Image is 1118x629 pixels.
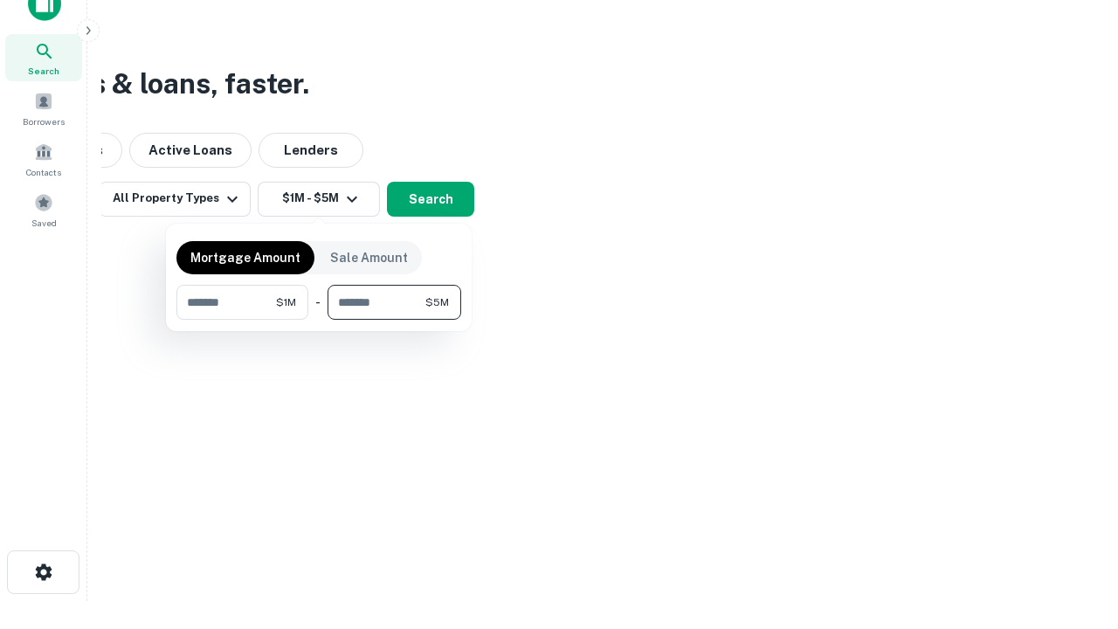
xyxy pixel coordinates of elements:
[190,248,300,267] p: Mortgage Amount
[330,248,408,267] p: Sale Amount
[425,294,449,310] span: $5M
[315,285,321,320] div: -
[1031,433,1118,517] iframe: Chat Widget
[276,294,296,310] span: $1M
